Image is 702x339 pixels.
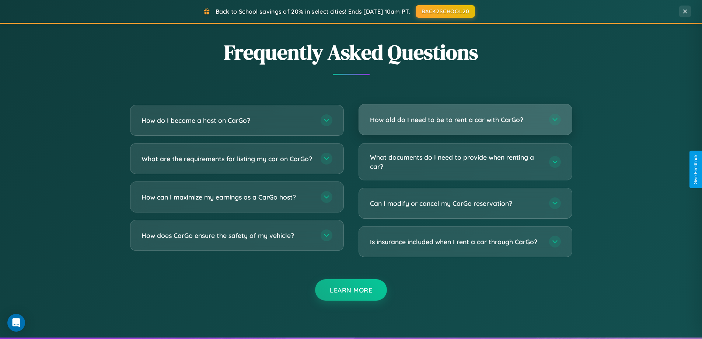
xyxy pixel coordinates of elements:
span: Back to School savings of 20% in select cities! Ends [DATE] 10am PT. [216,8,410,15]
div: Give Feedback [693,155,698,184]
h3: How does CarGo ensure the safety of my vehicle? [142,231,313,240]
h3: Is insurance included when I rent a car through CarGo? [370,237,542,246]
div: Open Intercom Messenger [7,314,25,332]
button: BACK2SCHOOL20 [416,5,475,18]
h3: How do I become a host on CarGo? [142,116,313,125]
h3: How can I maximize my earnings as a CarGo host? [142,193,313,202]
h3: How old do I need to be to rent a car with CarGo? [370,115,542,124]
h3: Can I modify or cancel my CarGo reservation? [370,199,542,208]
button: Learn More [315,279,387,301]
h3: What documents do I need to provide when renting a car? [370,153,542,171]
h2: Frequently Asked Questions [130,38,572,66]
h3: What are the requirements for listing my car on CarGo? [142,154,313,163]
